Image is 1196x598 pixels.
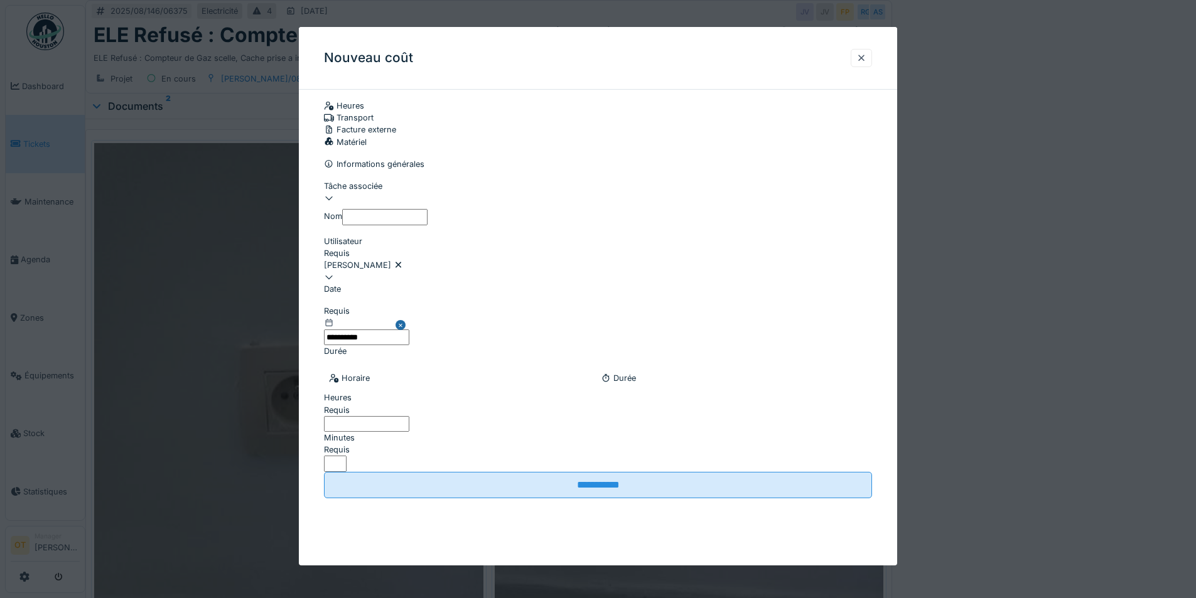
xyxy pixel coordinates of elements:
div: Heures [324,100,872,112]
div: Requis [324,247,872,259]
h3: Nouveau coût [324,50,413,66]
button: Close [396,305,409,345]
div: Transport [324,112,872,124]
label: Utilisateur [324,235,362,247]
div: Requis [324,403,872,415]
label: Durée [324,345,347,357]
label: Tâche associée [324,180,382,192]
div: Requis [324,444,872,456]
label: Heures [324,392,352,403]
div: Horaire [329,372,595,384]
div: Informations générales [324,158,872,170]
label: Minutes [324,432,355,444]
div: Matériel [324,136,872,147]
div: Requis [324,305,409,317]
div: [PERSON_NAME] [324,259,872,271]
div: Facture externe [324,124,872,136]
label: Nom [324,210,342,222]
label: Date [324,283,341,295]
div: Durée [601,372,867,384]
